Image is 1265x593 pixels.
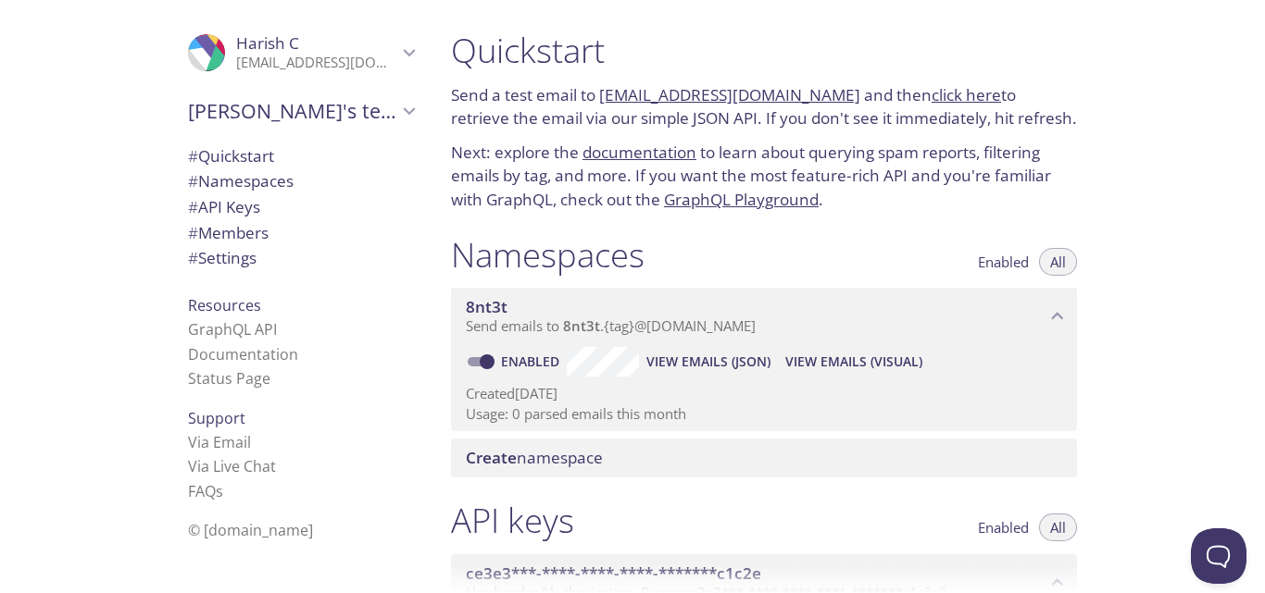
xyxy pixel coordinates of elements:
span: namespace [466,447,603,468]
button: All [1039,248,1077,276]
p: [EMAIL_ADDRESS][DOMAIN_NAME] [236,54,397,72]
span: © [DOMAIN_NAME] [188,520,313,540]
a: Enabled [498,352,567,370]
button: All [1039,513,1077,541]
h1: API keys [451,500,574,541]
div: Quickstart [173,143,429,169]
button: Enabled [967,513,1040,541]
span: Quickstart [188,145,274,167]
div: Harish C [173,22,429,83]
div: Create namespace [451,439,1077,477]
span: # [188,222,198,243]
span: s [216,481,223,501]
a: [EMAIL_ADDRESS][DOMAIN_NAME] [599,84,860,105]
a: click here [932,84,1001,105]
div: Harish's team [173,87,429,135]
div: Members [173,220,429,246]
span: Support [188,408,245,428]
a: Documentation [188,344,298,364]
span: Create [466,447,517,468]
span: Settings [188,247,257,268]
p: Send a test email to and then to retrieve the email via our simple JSON API. If you don't see it ... [451,83,1077,130]
span: # [188,196,198,217]
span: # [188,145,198,167]
a: GraphQL Playground [664,189,819,210]
span: 8nt3t [563,316,600,335]
iframe: Help Scout Beacon - Open [1191,528,1246,584]
span: [PERSON_NAME]'s team [188,98,397,124]
a: GraphQL API [188,319,277,340]
span: 8nt3t [466,296,507,317]
span: View Emails (Visual) [785,351,922,373]
p: Usage: 0 parsed emails this month [466,404,1062,424]
span: API Keys [188,196,260,217]
span: View Emails (JSON) [646,351,770,373]
span: Members [188,222,269,243]
span: Namespaces [188,170,294,191]
p: Next: explore the to learn about querying spam reports, filtering emails by tag, and more. If you... [451,141,1077,212]
a: Via Live Chat [188,456,276,476]
a: Status Page [188,368,270,389]
span: Harish C [236,32,299,54]
button: View Emails (JSON) [639,347,778,377]
div: 8nt3t namespace [451,288,1077,345]
div: Team Settings [173,245,429,271]
a: FAQ [188,481,223,501]
a: Via Email [188,432,251,452]
span: Send emails to . {tag} @[DOMAIN_NAME] [466,316,756,335]
h1: Namespaces [451,234,645,276]
span: # [188,247,198,268]
button: Enabled [967,248,1040,276]
div: API Keys [173,194,429,220]
p: Created [DATE] [466,384,1062,403]
h1: Quickstart [451,30,1077,71]
a: documentation [582,142,696,163]
span: Resources [188,295,261,315]
button: View Emails (Visual) [778,347,930,377]
span: # [188,170,198,191]
div: Namespaces [173,168,429,194]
